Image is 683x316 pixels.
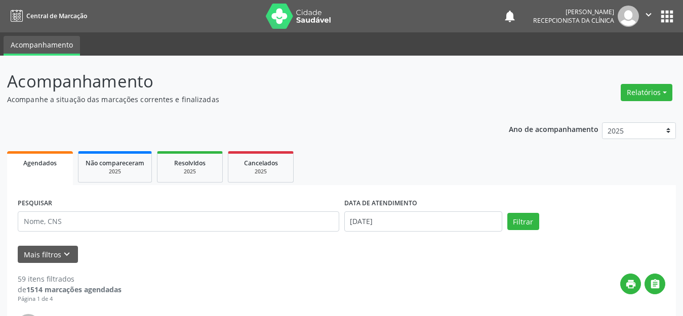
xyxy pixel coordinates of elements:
[7,94,475,105] p: Acompanhe a situação das marcações correntes e finalizadas
[244,159,278,167] span: Cancelados
[86,159,144,167] span: Não compareceram
[18,211,339,232] input: Nome, CNS
[18,274,122,284] div: 59 itens filtrados
[26,12,87,20] span: Central de Marcação
[625,279,636,290] i: print
[533,16,614,25] span: Recepcionista da clínica
[61,249,72,260] i: keyboard_arrow_down
[645,274,665,294] button: 
[7,69,475,94] p: Acompanhamento
[344,196,417,211] label: DATA DE ATENDIMENTO
[18,196,52,211] label: PESQUISAR
[18,284,122,295] div: de
[174,159,206,167] span: Resolvidos
[165,168,215,175] div: 2025
[509,122,598,135] p: Ano de acompanhamento
[18,295,122,303] div: Página 1 de 4
[658,8,676,25] button: apps
[533,8,614,16] div: [PERSON_NAME]
[618,6,639,27] img: img
[507,213,539,230] button: Filtrar
[7,8,87,24] a: Central de Marcação
[650,279,661,290] i: 
[26,285,122,294] strong: 1514 marcações agendadas
[643,9,654,20] i: 
[639,6,658,27] button: 
[344,211,502,232] input: Selecione um intervalo
[86,168,144,175] div: 2025
[18,246,78,263] button: Mais filtroskeyboard_arrow_down
[503,9,517,23] button: notifications
[620,274,641,294] button: print
[23,159,57,167] span: Agendados
[235,168,286,175] div: 2025
[4,36,80,56] a: Acompanhamento
[621,84,672,101] button: Relatórios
